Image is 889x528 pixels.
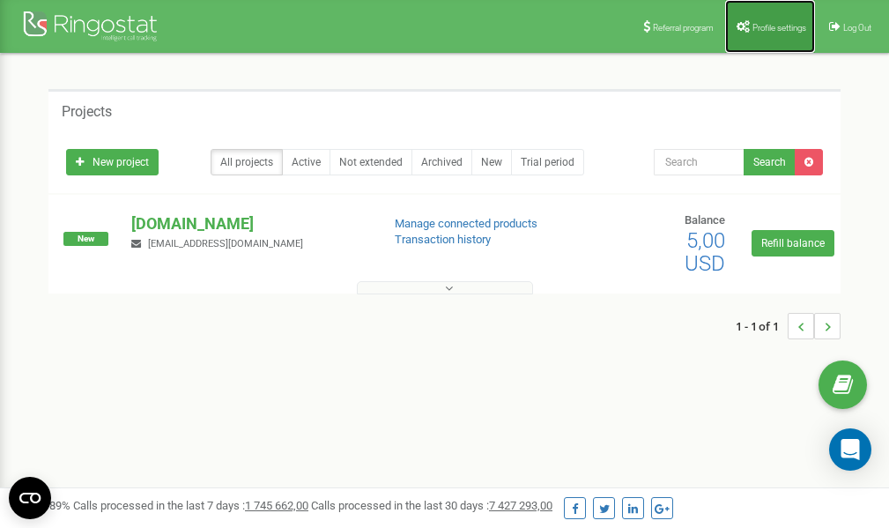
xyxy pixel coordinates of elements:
[148,238,303,249] span: [EMAIL_ADDRESS][DOMAIN_NAME]
[282,149,330,175] a: Active
[685,228,725,276] span: 5,00 USD
[245,499,308,512] u: 1 745 662,00
[685,213,725,227] span: Balance
[411,149,472,175] a: Archived
[489,499,552,512] u: 7 427 293,00
[131,212,366,235] p: [DOMAIN_NAME]
[752,230,834,257] a: Refill balance
[843,23,871,33] span: Log Out
[66,149,159,175] a: New project
[744,149,796,175] button: Search
[211,149,283,175] a: All projects
[9,477,51,519] button: Open CMP widget
[62,104,112,120] h5: Projects
[311,499,552,512] span: Calls processed in the last 30 days :
[73,499,308,512] span: Calls processed in the last 7 days :
[829,428,871,471] div: Open Intercom Messenger
[511,149,584,175] a: Trial period
[752,23,806,33] span: Profile settings
[471,149,512,175] a: New
[395,233,491,246] a: Transaction history
[63,232,108,246] span: New
[736,313,788,339] span: 1 - 1 of 1
[330,149,412,175] a: Not extended
[653,23,714,33] span: Referral program
[654,149,745,175] input: Search
[395,217,537,230] a: Manage connected products
[736,295,841,357] nav: ...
